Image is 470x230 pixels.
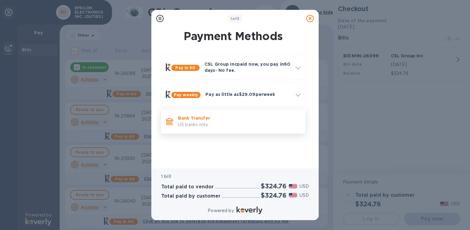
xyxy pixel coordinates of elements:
p: US banks only. [178,121,301,128]
img: USD [289,193,297,197]
b: Pay in 60 [175,65,195,70]
h2: $324.76 [261,182,286,190]
img: Logo [237,207,262,214]
b: Pay weekly [174,92,198,97]
p: USD [300,183,309,190]
span: 1 [230,16,232,21]
p: Pay as little as $29.09 per week [205,91,291,97]
h3: Total paid to vendor [161,184,214,190]
h1: Payment Methods [159,30,307,43]
h3: Total paid by customer [161,193,221,199]
img: USD [289,184,297,188]
p: Bank Transfer [178,115,301,121]
b: of 3 [230,16,240,21]
p: CSL Group Inc paid now, you pay in 60 days - No fee. [205,61,291,73]
b: 1 bill [161,174,171,179]
h2: $324.76 [261,191,286,199]
p: Powered by [208,207,234,214]
p: USD [300,192,309,199]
